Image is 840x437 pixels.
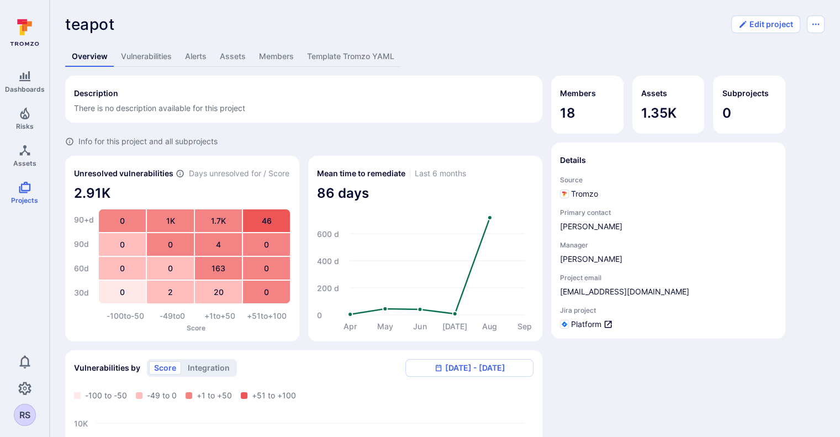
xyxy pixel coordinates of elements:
button: RS [14,404,36,426]
span: 2.91K [74,185,290,202]
div: 4 [195,233,242,256]
a: Template Tromzo YAML [300,46,401,67]
button: score [149,361,181,375]
span: Tromzo [571,188,598,199]
text: May [377,322,393,331]
a: Platform [571,319,612,330]
a: Alerts [178,46,213,67]
span: Vulnerabilities by [74,362,140,373]
text: Sep [517,322,532,331]
span: There is no description available for this project [74,103,245,113]
span: Risks [16,122,34,130]
div: 0 [147,257,194,280]
h2: Unresolved vulnerabilities [74,168,173,179]
span: Assets [13,159,36,167]
div: +1 to +50 [196,310,244,322]
span: Number of vulnerabilities in status ‘Open’ ‘Triaged’ and ‘In process’ divided by score and scanne... [176,168,184,180]
div: 163 [195,257,242,280]
span: Info for this project and all subprojects [78,136,218,147]
h2: Assets [641,88,667,99]
div: 0 [99,233,146,256]
button: [DATE] - [DATE] [405,359,533,377]
div: Project tabs [65,46,825,67]
div: +51 to +100 [244,310,291,322]
text: 0 [317,310,322,320]
span: Primary contact [560,208,776,217]
text: Aug [482,322,497,331]
div: 90 d [74,233,94,255]
div: 90+ d [74,209,94,231]
text: Jun [413,322,426,331]
button: integration [183,361,235,375]
div: 0 [147,233,194,256]
span: 86 days [317,185,533,202]
span: +51 to +100 [252,390,296,401]
div: -100 to -50 [102,310,149,322]
span: Dashboards [5,85,45,93]
h2: Members [560,88,596,99]
a: [PERSON_NAME] [560,221,776,232]
div: 60 d [74,257,94,280]
div: 0 [243,233,290,256]
h2: Subprojects [722,88,768,99]
div: Rahul Sathyanarayana [14,404,36,426]
span: Platform [571,319,601,330]
span: +1 to +50 [197,390,232,401]
a: Overview [65,46,114,67]
span: Project email [560,273,776,282]
text: 600 d [317,229,339,239]
div: Collapse description [65,76,542,123]
span: -49 to 0 [147,390,177,401]
text: 10K [74,419,88,428]
div: 0 [243,281,290,303]
h2: Description [74,88,118,99]
a: Assets [213,46,252,67]
div: 46 [243,209,290,232]
a: [EMAIL_ADDRESS][DOMAIN_NAME] [560,286,776,297]
span: 0 [722,104,776,122]
a: Vulnerabilities [114,46,178,67]
h2: Mean time to remediate [317,168,405,179]
span: Days unresolved for / Score [189,168,289,180]
button: Options menu [807,15,825,33]
h2: Details [560,155,586,166]
a: Members [252,46,300,67]
text: 400 d [317,256,339,266]
p: Score [102,324,290,332]
div: 20 [195,281,242,303]
a: [PERSON_NAME] [560,254,776,265]
div: 0 [99,257,146,280]
span: 18 [560,104,615,122]
div: -49 to 0 [149,310,197,322]
span: Source [560,176,776,184]
span: 1.35K [641,104,696,122]
div: 2 [147,281,194,303]
text: Apr [344,322,357,331]
div: 0 [243,257,290,280]
div: 1.7K [195,209,242,232]
div: 30 d [74,282,94,304]
span: Jira project [560,306,776,314]
text: 200 d [317,283,339,293]
text: [DATE] [442,322,467,331]
span: Projects [11,196,38,204]
span: teapot [65,15,115,34]
span: Manager [560,241,776,249]
button: Edit project [731,15,800,33]
div: 1K [147,209,194,232]
span: Last 6 months [415,168,466,179]
span: -100 to -50 [85,390,127,401]
div: 0 [99,209,146,232]
div: 0 [99,281,146,303]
